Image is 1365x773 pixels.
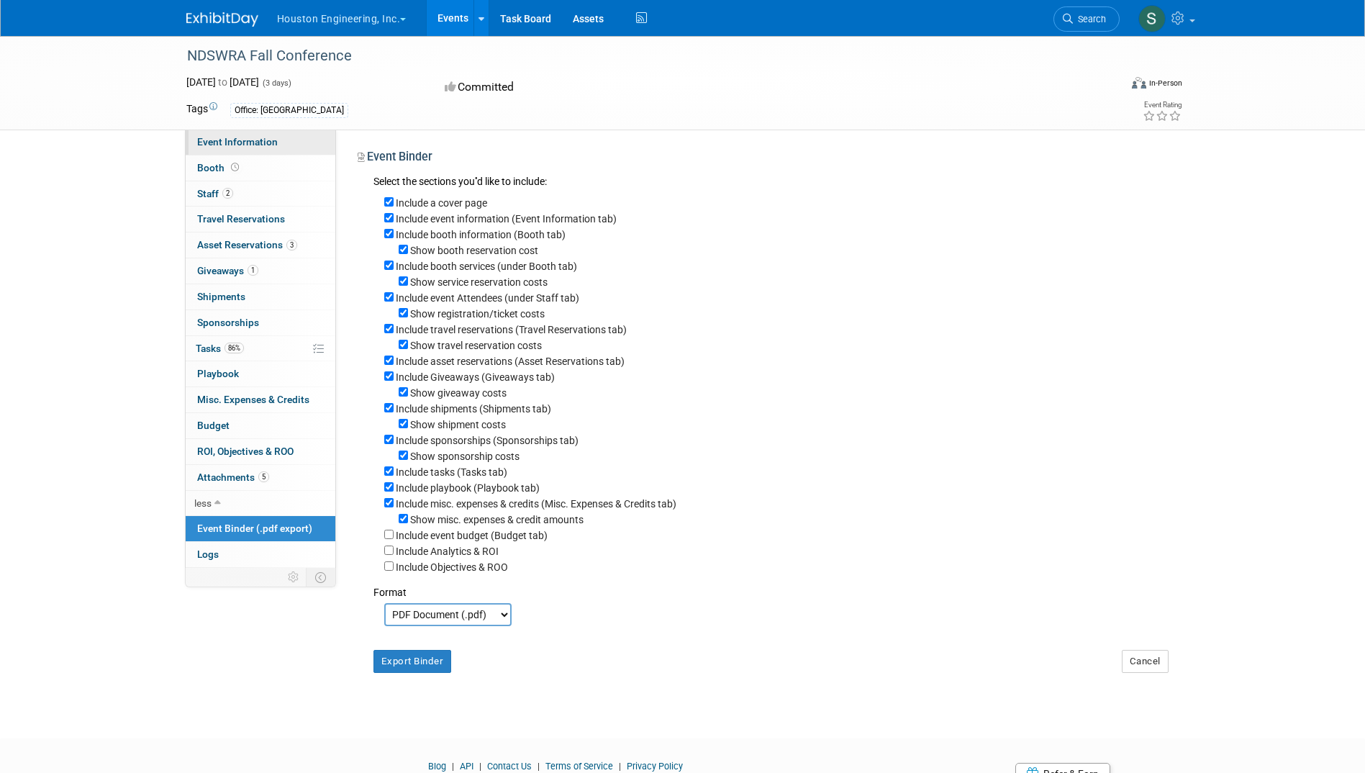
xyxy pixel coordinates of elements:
[1053,6,1120,32] a: Search
[186,336,335,361] a: Tasks86%
[186,101,217,118] td: Tags
[286,240,297,250] span: 3
[448,761,458,772] span: |
[396,546,499,557] label: Include Analytics & ROI
[186,155,335,181] a: Booth
[222,188,233,199] span: 2
[396,229,566,240] label: Include booth information (Booth tab)
[627,761,683,772] a: Privacy Policy
[410,245,538,256] label: Show booth reservation cost
[1073,14,1106,24] span: Search
[230,103,348,118] div: Office: [GEOGRAPHIC_DATA]
[258,471,269,482] span: 5
[186,413,335,438] a: Budget
[186,491,335,516] a: less
[197,471,269,483] span: Attachments
[487,761,532,772] a: Contact Us
[410,514,584,525] label: Show misc. expenses & credit amounts
[1143,101,1182,109] div: Event Rating
[197,265,258,276] span: Giveaways
[186,439,335,464] a: ROI, Objectives & ROO
[197,239,297,250] span: Asset Reservations
[396,530,548,541] label: Include event budget (Budget tab)
[186,76,259,88] span: [DATE] [DATE]
[396,466,507,478] label: Include tasks (Tasks tab)
[248,265,258,276] span: 1
[410,308,545,320] label: Show registration/ticket costs
[428,761,446,772] a: Blog
[396,197,487,209] label: Include a cover page
[615,761,625,772] span: |
[410,276,548,288] label: Show service reservation costs
[197,317,259,328] span: Sponsorships
[186,387,335,412] a: Misc. Expenses & Credits
[373,650,452,673] button: Export Binder
[216,76,230,88] span: to
[396,324,627,335] label: Include travel reservations (Travel Reservations tab)
[396,403,551,415] label: Include shipments (Shipments tab)
[396,482,540,494] label: Include playbook (Playbook tab)
[396,261,577,272] label: Include booth services (under Booth tab)
[186,130,335,155] a: Event Information
[440,75,758,100] div: Committed
[197,188,233,199] span: Staff
[1035,75,1183,96] div: Event Format
[197,548,219,560] span: Logs
[197,368,239,379] span: Playbook
[197,291,245,302] span: Shipments
[197,136,278,148] span: Event Information
[225,343,244,353] span: 86%
[186,258,335,284] a: Giveaways1
[396,292,579,304] label: Include event Attendees (under Staff tab)
[410,419,506,430] label: Show shipment costs
[281,568,307,587] td: Personalize Event Tab Strip
[186,465,335,490] a: Attachments5
[396,356,625,367] label: Include asset reservations (Asset Reservations tab)
[534,761,543,772] span: |
[186,542,335,567] a: Logs
[396,371,555,383] label: Include Giveaways (Giveaways tab)
[182,43,1098,69] div: NDSWRA Fall Conference
[373,574,1169,600] div: Format
[186,232,335,258] a: Asset Reservations3
[186,516,335,541] a: Event Binder (.pdf export)
[186,12,258,27] img: ExhibitDay
[186,284,335,309] a: Shipments
[186,310,335,335] a: Sponsorships
[196,343,244,354] span: Tasks
[197,523,312,534] span: Event Binder (.pdf export)
[194,497,212,509] span: less
[186,181,335,207] a: Staff2
[396,213,617,225] label: Include event information (Event Information tab)
[358,149,1169,170] div: Event Binder
[396,498,676,510] label: Include misc. expenses & credits (Misc. Expenses & Credits tab)
[396,435,579,446] label: Include sponsorships (Sponsorships tab)
[228,162,242,173] span: Booth not reserved yet
[396,561,508,573] label: Include Objectives & ROO
[197,446,294,457] span: ROI, Objectives & ROO
[186,361,335,386] a: Playbook
[197,420,230,431] span: Budget
[460,761,473,772] a: API
[373,174,1169,191] div: Select the sections you''d like to include:
[1122,650,1169,673] button: Cancel
[410,340,542,351] label: Show travel reservation costs
[476,761,485,772] span: |
[197,162,242,173] span: Booth
[410,387,507,399] label: Show giveaway costs
[186,207,335,232] a: Travel Reservations
[410,451,520,462] label: Show sponsorship costs
[261,78,291,88] span: (3 days)
[1138,5,1166,32] img: Shawn Mistelski
[545,761,613,772] a: Terms of Service
[197,213,285,225] span: Travel Reservations
[1148,78,1182,89] div: In-Person
[306,568,335,587] td: Toggle Event Tabs
[197,394,309,405] span: Misc. Expenses & Credits
[1132,77,1146,89] img: Format-Inperson.png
